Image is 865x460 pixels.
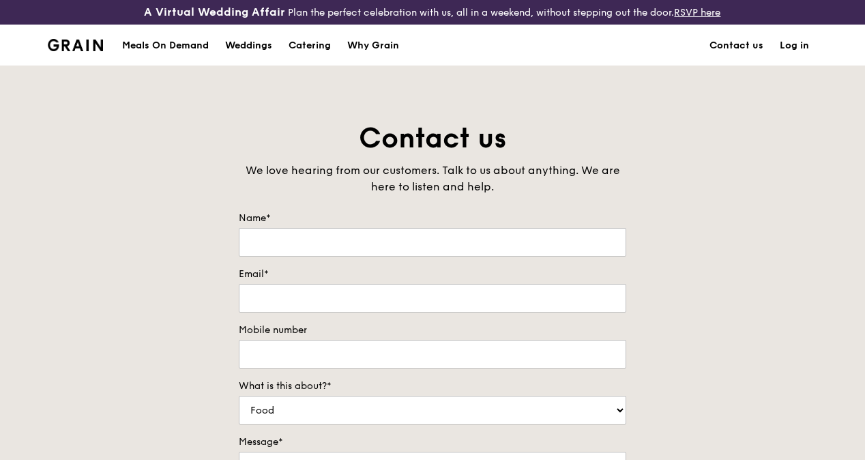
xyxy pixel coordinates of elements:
[48,39,103,51] img: Grain
[239,162,626,195] div: We love hearing from our customers. Talk to us about anything. We are here to listen and help.
[239,212,626,225] label: Name*
[48,24,103,65] a: GrainGrain
[239,120,626,157] h1: Contact us
[674,7,720,18] a: RSVP here
[217,25,280,66] a: Weddings
[225,25,272,66] div: Weddings
[289,25,331,66] div: Catering
[122,25,209,66] div: Meals On Demand
[144,5,720,19] div: Plan the perfect celebration with us, all in a weekend, without stepping out the door.
[701,25,772,66] a: Contact us
[239,268,626,281] label: Email*
[339,25,407,66] a: Why Grain
[280,25,339,66] a: Catering
[144,5,285,19] h3: A Virtual Wedding Affair
[239,324,626,337] label: Mobile number
[347,25,399,66] div: Why Grain
[239,435,626,449] label: Message*
[239,379,626,393] label: What is this about?*
[772,25,817,66] a: Log in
